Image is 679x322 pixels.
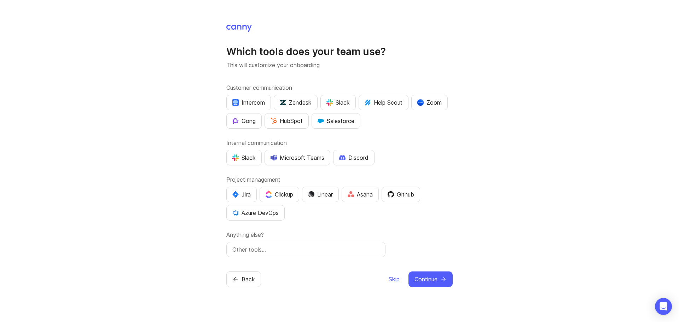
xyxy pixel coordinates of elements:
[342,187,379,202] button: Asana
[226,25,252,32] img: Canny Home
[388,191,394,198] img: 0D3hMmx1Qy4j6AAAAAElFTkSuQmCC
[266,190,293,199] div: Clickup
[226,139,453,147] label: Internal communication
[365,98,402,107] div: Help Scout
[326,98,350,107] div: Slack
[232,191,239,198] img: svg+xml;base64,PHN2ZyB4bWxucz0iaHR0cDovL3d3dy53My5vcmcvMjAwMC9zdmciIHZpZXdCb3g9IjAgMCA0MC4zNDMgND...
[232,210,239,216] img: YKcwp4sHBXAAAAAElFTkSuQmCC
[226,61,453,69] p: This will customize your onboarding
[271,118,277,124] img: G+3M5qq2es1si5SaumCnMN47tP1CvAZneIVX5dcx+oz+ZLhv4kfP9DwAAAABJRU5ErkJggg==
[226,205,285,221] button: Azure DevOps
[655,298,672,315] div: Open Intercom Messenger
[226,150,262,165] button: Slack
[365,99,371,106] img: kV1LT1TqjqNHPtRK7+FoaplE1qRq1yqhg056Z8K5Oc6xxgIuf0oNQ9LelJqbcyPisAf0C9LDpX5UIuAAAAAElFTkSuQmCC
[333,150,375,165] button: Discord
[348,191,354,197] img: Rf5nOJ4Qh9Y9HAAAAAElFTkSuQmCC
[232,190,251,199] div: Jira
[232,209,279,217] div: Azure DevOps
[226,83,453,92] label: Customer communication
[226,230,453,239] label: Anything else?
[388,190,414,199] div: Github
[226,95,271,110] button: Intercom
[382,187,420,202] button: Github
[271,154,277,160] img: D0GypeOpROL5AAAAAElFTkSuQmCC
[326,99,333,106] img: WIAAAAASUVORK5CYII=
[226,175,453,184] label: Project management
[274,95,318,110] button: Zendesk
[417,98,442,107] div: Zoom
[411,95,448,110] button: Zoom
[271,117,303,125] div: HubSpot
[348,190,373,199] div: Asana
[271,153,324,162] div: Microsoft Teams
[302,187,339,202] button: Linear
[226,271,261,287] button: Back
[408,271,453,287] button: Continue
[232,245,379,254] input: Other tools…
[232,117,256,125] div: Gong
[260,187,299,202] button: Clickup
[308,190,333,199] div: Linear
[266,191,272,198] img: j83v6vj1tgY2AAAAABJRU5ErkJggg==
[226,45,453,58] h1: Which tools does your team use?
[388,271,400,287] button: Skip
[320,95,356,110] button: Slack
[226,113,262,129] button: Gong
[265,150,330,165] button: Microsoft Teams
[414,275,437,283] span: Continue
[232,153,256,162] div: Slack
[280,98,312,107] div: Zendesk
[265,113,309,129] button: HubSpot
[232,118,239,124] img: qKnp5cUisfhcFQGr1t296B61Fm0WkUVwBZaiVE4uNRmEGBFetJMz8xGrgPHqF1mLDIG816Xx6Jz26AFmkmT0yuOpRCAR7zRpG...
[280,99,286,106] img: UniZRqrCPz6BHUWevMzgDJ1FW4xaGg2egd7Chm8uY0Al1hkDyjqDa8Lkk0kDEdqKkBok+T4wfoD0P0o6UMciQ8AAAAASUVORK...
[312,113,360,129] button: Salesforce
[232,154,239,161] img: WIAAAAASUVORK5CYII=
[339,155,346,160] img: +iLplPsjzba05dttzK064pds+5E5wZnCVbuGoLvBrYdmEPrXTzGo7zG60bLEREEjvOjaG9Saez5xsOEAbxBwOP6dkea84XY9O...
[417,99,424,106] img: xLHbn3khTPgAAAABJRU5ErkJggg==
[318,118,324,124] img: GKxMRLiRsgdWqxrdBeWfGK5kaZ2alx1WifDSa2kSTsK6wyJURKhUuPoQRYzjholVGzT2A2owx2gHwZoyZHHCYJ8YNOAZj3DSg...
[318,117,354,125] div: Salesforce
[226,187,257,202] button: Jira
[389,275,400,283] span: Skip
[232,99,239,106] img: eRR1duPH6fQxdnSV9IruPjCimau6md0HxlPR81SIPROHX1VjYjAN9a41AAAAAElFTkSuQmCC
[242,275,255,283] span: Back
[308,191,314,198] img: Dm50RERGQWO2Ei1WzHVviWZlaLVriU9uRN6E+tIr91ebaDbMKKPDpFbssSuEG21dcGXkrKsuOVPwCeFJSFAIOxgiKgL2sFHRe...
[232,98,265,107] div: Intercom
[339,153,368,162] div: Discord
[359,95,408,110] button: Help Scout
